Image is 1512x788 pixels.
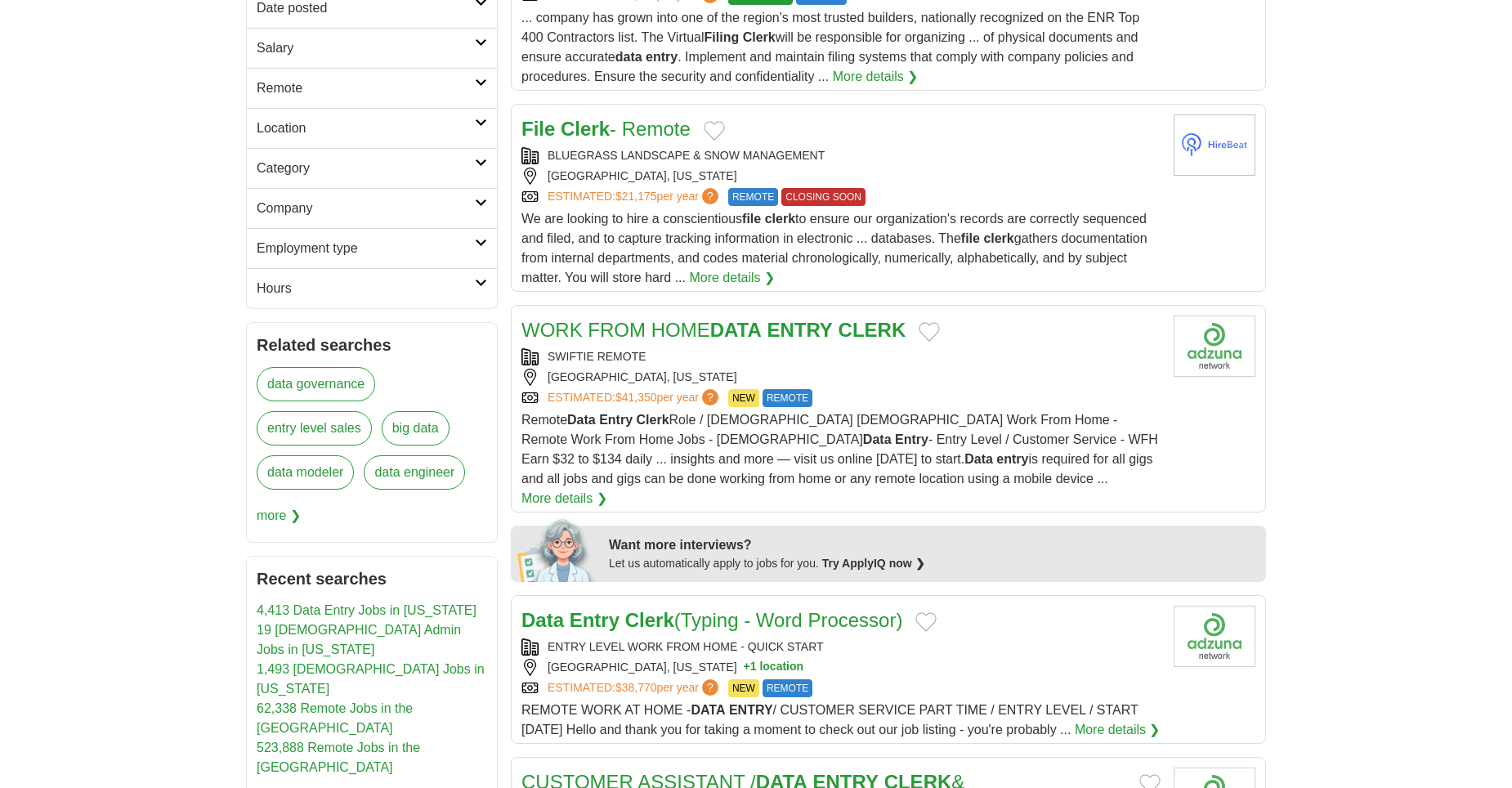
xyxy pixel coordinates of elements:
a: 1,493 [DEMOGRAPHIC_DATA] Jobs in [US_STATE] [257,662,485,696]
a: Hours [247,268,497,308]
a: 4,413 Data Entry Jobs in [US_STATE] [257,603,476,617]
h2: Related searches [257,333,487,357]
span: ? [702,389,718,405]
strong: Entry [599,413,633,427]
strong: DATA [710,319,762,341]
span: ? [702,188,718,204]
a: ESTIMATED:$21,175per year? [548,188,722,206]
a: data governance [257,367,375,401]
a: data modeler [257,455,354,490]
a: 62,338 Remote Jobs in the [GEOGRAPHIC_DATA] [257,701,413,735]
strong: clerk [765,212,795,226]
div: [GEOGRAPHIC_DATA], [US_STATE] [521,659,1161,676]
a: WORK FROM HOMEDATA ENTRY CLERK [521,319,906,341]
span: + [744,659,750,676]
a: More details ❯ [689,268,775,288]
span: CLOSING SOON [781,188,866,206]
strong: Data [521,609,564,631]
div: [GEOGRAPHIC_DATA], [US_STATE] [521,369,1161,386]
img: Company logo [1174,606,1255,667]
h2: Employment type [257,239,475,258]
span: REMOTE [728,188,778,206]
a: More details ❯ [521,489,607,508]
strong: data [615,50,642,64]
div: BLUEGRASS LANDSCAPE & SNOW MANAGEMENT [521,147,1161,164]
span: REMOTE WORK AT HOME - / CUSTOMER SERVICE PART TIME / ENTRY LEVEL / START [DATE] Hello and thank y... [521,703,1138,737]
a: big data [382,411,450,445]
strong: ENTRY [767,319,832,341]
strong: Clerk [625,609,674,631]
span: more ❯ [257,499,301,532]
a: Remote [247,68,497,108]
strong: clerk [983,231,1013,245]
a: Salary [247,28,497,68]
a: Category [247,148,497,188]
strong: DATA [691,703,725,717]
div: [GEOGRAPHIC_DATA], [US_STATE] [521,168,1161,185]
a: More details ❯ [833,67,919,87]
span: $21,175 [615,190,657,203]
button: Add to favorite jobs [704,121,725,141]
h2: Remote [257,78,475,98]
h2: Hours [257,279,475,298]
span: NEW [728,679,759,697]
strong: Clerk [637,413,669,427]
strong: Clerk [743,30,776,44]
strong: ENTRY [729,703,773,717]
h2: Company [257,199,475,218]
a: Employment type [247,228,497,268]
strong: Data [964,452,993,466]
div: SWIFTIE REMOTE [521,348,1161,365]
a: data engineer [364,455,465,490]
img: Company logo [1174,114,1255,176]
span: REMOTE [763,679,812,697]
a: Location [247,108,497,148]
button: Add to favorite jobs [919,322,940,342]
span: Remote Role / [DEMOGRAPHIC_DATA] [DEMOGRAPHIC_DATA] Work From Home - Remote Work From Home Jobs -... [521,413,1158,486]
a: Company [247,188,497,228]
img: apply-iq-scientist.png [517,517,597,582]
span: We are looking to hire a conscientious to ensure our organization's records are correctly sequenc... [521,212,1147,284]
div: Let us automatically apply to jobs for you. [609,555,1256,572]
strong: File [521,118,555,140]
strong: file [742,212,761,226]
span: $38,770 [615,681,657,694]
a: ESTIMATED:$38,770per year? [548,679,722,697]
strong: Data [863,432,892,446]
button: +1 location [744,659,804,676]
a: Data Entry Clerk(Typing - Word Processor) [521,609,902,631]
a: 19 [DEMOGRAPHIC_DATA] Admin Jobs in [US_STATE] [257,623,461,656]
span: NEW [728,389,759,407]
strong: Clerk [561,118,610,140]
strong: Entry [570,609,620,631]
span: ? [702,679,718,696]
span: $41,350 [615,391,657,404]
h2: Location [257,119,475,138]
a: More details ❯ [1075,720,1161,740]
div: ENTRY LEVEL WORK FROM HOME - QUICK START [521,638,1161,656]
strong: Data [567,413,596,427]
button: Add to favorite jobs [915,612,937,632]
a: 523,888 Remote Jobs in the [GEOGRAPHIC_DATA] [257,741,420,774]
strong: entry [646,50,678,64]
span: ... company has grown into one of the region's most trusted builders, nationally recognized on th... [521,11,1139,83]
strong: entry [996,452,1028,466]
strong: Entry [895,432,928,446]
strong: file [961,231,980,245]
div: Want more interviews? [609,535,1256,555]
h2: Category [257,159,475,178]
span: REMOTE [763,389,812,407]
a: entry level sales [257,411,372,445]
h2: Salary [257,38,475,58]
strong: Filing [705,30,740,44]
a: Try ApplyIQ now ❯ [822,557,925,570]
a: ESTIMATED:$41,350per year? [548,389,722,407]
h2: Recent searches [257,566,487,591]
img: Company logo [1174,316,1255,377]
strong: CLERK [839,319,906,341]
a: File Clerk- Remote [521,118,691,140]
